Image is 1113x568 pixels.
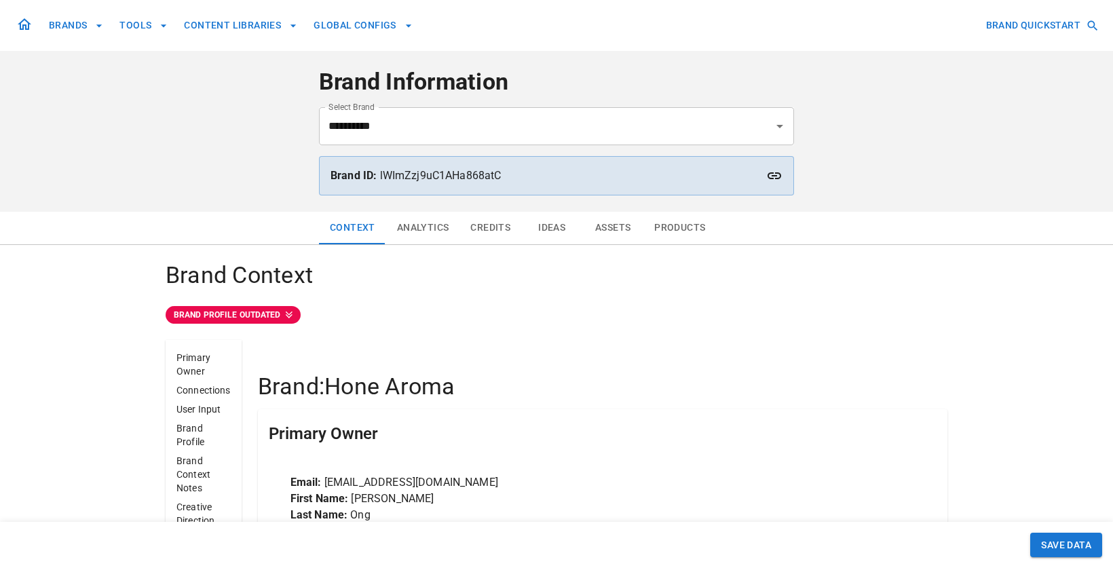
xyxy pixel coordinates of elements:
[290,508,348,521] strong: Last Name:
[176,383,231,397] p: Connections
[319,68,794,96] h4: Brand Information
[290,476,322,489] strong: Email:
[290,491,915,507] p: [PERSON_NAME]
[386,212,460,244] button: Analytics
[166,261,947,290] h4: Brand Context
[176,500,231,541] p: Creative Direction Notes
[1030,533,1102,558] button: SAVE DATA
[319,212,386,244] button: Context
[269,423,378,444] h5: Primary Owner
[176,351,231,378] p: Primary Owner
[176,402,231,416] p: User Input
[258,409,947,458] div: Primary Owner
[290,492,349,505] strong: First Name:
[459,212,521,244] button: Credits
[582,212,643,244] button: Assets
[178,13,303,38] button: CONTENT LIBRARIES
[114,13,173,38] button: TOOLS
[981,13,1102,38] button: BRAND QUICKSTART
[521,212,582,244] button: Ideas
[290,474,915,491] p: [EMAIL_ADDRESS][DOMAIN_NAME]
[174,309,280,321] p: BRAND PROFILE OUTDATED
[166,306,947,324] a: BRAND PROFILE OUTDATED
[331,169,377,182] strong: Brand ID:
[328,101,375,113] label: Select Brand
[43,13,109,38] button: BRANDS
[176,454,231,495] p: Brand Context Notes
[770,117,789,136] button: Open
[176,421,231,449] p: Brand Profile
[258,373,947,401] h4: Brand: Hone Aroma
[308,13,418,38] button: GLOBAL CONFIGS
[290,507,915,523] p: Ong
[331,168,782,184] p: lWImZzj9uC1AHa868atC
[643,212,716,244] button: Products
